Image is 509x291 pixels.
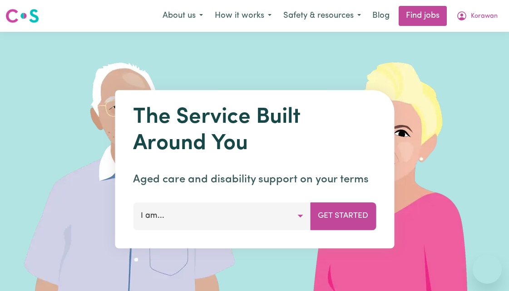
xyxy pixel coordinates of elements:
[133,171,376,188] p: Aged care and disability support on your terms
[277,6,367,25] button: Safety & resources
[473,255,502,284] iframe: Button to launch messaging window
[5,8,39,24] img: Careseekers logo
[133,202,311,230] button: I am...
[5,5,39,26] a: Careseekers logo
[367,6,395,26] a: Blog
[471,11,498,21] span: Korawan
[157,6,209,25] button: About us
[450,6,504,25] button: My Account
[133,105,376,157] h1: The Service Built Around You
[399,6,447,26] a: Find jobs
[310,202,376,230] button: Get Started
[209,6,277,25] button: How it works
